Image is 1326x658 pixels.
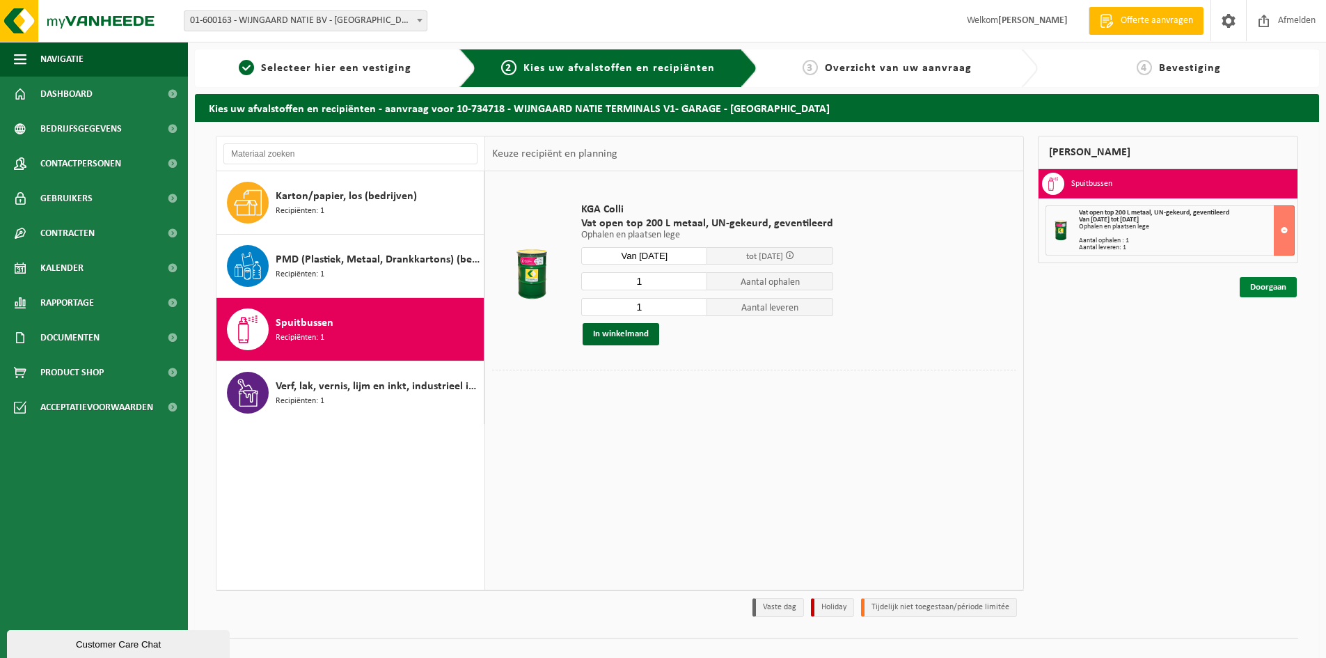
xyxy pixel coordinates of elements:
[276,315,333,331] span: Spuitbussen
[746,252,783,261] span: tot [DATE]
[1079,244,1294,251] div: Aantal leveren: 1
[523,63,715,74] span: Kies uw afvalstoffen en recipiënten
[40,42,84,77] span: Navigatie
[40,77,93,111] span: Dashboard
[861,598,1017,617] li: Tijdelijk niet toegestaan/période limitée
[40,390,153,425] span: Acceptatievoorwaarden
[276,205,324,218] span: Recipiënten: 1
[216,235,484,298] button: PMD (Plastiek, Metaal, Drankkartons) (bedrijven) Recipiënten: 1
[581,203,833,217] span: KGA Colli
[707,298,833,316] span: Aantal leveren
[276,251,480,268] span: PMD (Plastiek, Metaal, Drankkartons) (bedrijven)
[261,63,411,74] span: Selecteer hier een vestiging
[825,63,972,74] span: Overzicht van uw aanvraag
[1079,224,1294,230] div: Ophalen en plaatsen lege
[1079,237,1294,244] div: Aantal ophalen : 1
[1137,60,1152,75] span: 4
[195,94,1319,121] h2: Kies uw afvalstoffen en recipiënten - aanvraag voor 10-734718 - WIJNGAARD NATIE TERMINALS V1- GAR...
[581,217,833,230] span: Vat open top 200 L metaal, UN-gekeurd, geventileerd
[803,60,818,75] span: 3
[752,598,804,617] li: Vaste dag
[40,146,121,181] span: Contactpersonen
[276,268,324,281] span: Recipiënten: 1
[40,355,104,390] span: Product Shop
[501,60,516,75] span: 2
[1079,216,1139,224] strong: Van [DATE] tot [DATE]
[276,331,324,345] span: Recipiënten: 1
[1071,173,1112,195] h3: Spuitbussen
[40,216,95,251] span: Contracten
[40,251,84,285] span: Kalender
[583,323,659,345] button: In winkelmand
[223,143,477,164] input: Materiaal zoeken
[1159,63,1221,74] span: Bevestiging
[811,598,854,617] li: Holiday
[239,60,254,75] span: 1
[1240,277,1297,297] a: Doorgaan
[184,11,427,31] span: 01-600163 - WIJNGAARD NATIE BV - ANTWERPEN
[216,298,484,361] button: Spuitbussen Recipiënten: 1
[1117,14,1197,28] span: Offerte aanvragen
[40,111,122,146] span: Bedrijfsgegevens
[581,247,707,265] input: Selecteer datum
[276,188,417,205] span: Karton/papier, los (bedrijven)
[1038,136,1298,169] div: [PERSON_NAME]
[202,60,448,77] a: 1Selecteer hier een vestiging
[485,136,624,171] div: Keuze recipiënt en planning
[216,171,484,235] button: Karton/papier, los (bedrijven) Recipiënten: 1
[998,15,1068,26] strong: [PERSON_NAME]
[7,627,232,658] iframe: chat widget
[40,181,93,216] span: Gebruikers
[40,285,94,320] span: Rapportage
[216,361,484,424] button: Verf, lak, vernis, lijm en inkt, industrieel in kleinverpakking Recipiënten: 1
[276,395,324,408] span: Recipiënten: 1
[581,230,833,240] p: Ophalen en plaatsen lege
[184,10,427,31] span: 01-600163 - WIJNGAARD NATIE BV - ANTWERPEN
[707,272,833,290] span: Aantal ophalen
[1089,7,1203,35] a: Offerte aanvragen
[1079,209,1229,217] span: Vat open top 200 L metaal, UN-gekeurd, geventileerd
[276,378,480,395] span: Verf, lak, vernis, lijm en inkt, industrieel in kleinverpakking
[40,320,100,355] span: Documenten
